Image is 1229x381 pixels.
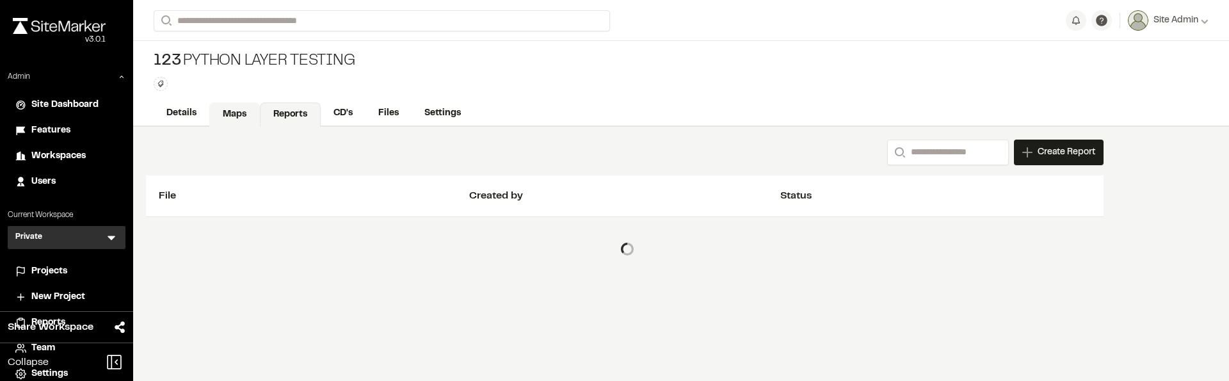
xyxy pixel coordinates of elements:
[365,101,412,126] a: Files
[469,188,780,204] div: Created by
[260,102,321,127] a: Reports
[154,77,168,91] button: Edit Tags
[8,320,93,335] span: Share Workspace
[154,101,209,126] a: Details
[31,124,70,138] span: Features
[1038,145,1095,159] span: Create Report
[15,175,118,189] a: Users
[31,98,99,112] span: Site Dashboard
[31,175,56,189] span: Users
[15,290,118,304] a: New Project
[8,355,49,370] span: Collapse
[154,51,181,72] span: 123
[8,209,125,221] p: Current Workspace
[1128,10,1209,31] button: Site Admin
[15,124,118,138] a: Features
[887,140,910,165] button: Search
[13,18,106,34] img: rebrand.png
[209,102,260,127] a: Maps
[159,188,469,204] div: File
[321,101,365,126] a: CD's
[780,188,1091,204] div: Status
[8,71,30,83] p: Admin
[1153,13,1198,28] span: Site Admin
[31,149,86,163] span: Workspaces
[15,231,42,244] h3: Private
[31,264,67,279] span: Projects
[1128,10,1148,31] img: User
[15,98,118,112] a: Site Dashboard
[412,101,474,126] a: Settings
[15,149,118,163] a: Workspaces
[154,51,355,72] div: Python Layer Testing
[31,290,85,304] span: New Project
[15,264,118,279] a: Projects
[154,10,177,31] button: Search
[13,34,106,45] div: Oh geez...please don't...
